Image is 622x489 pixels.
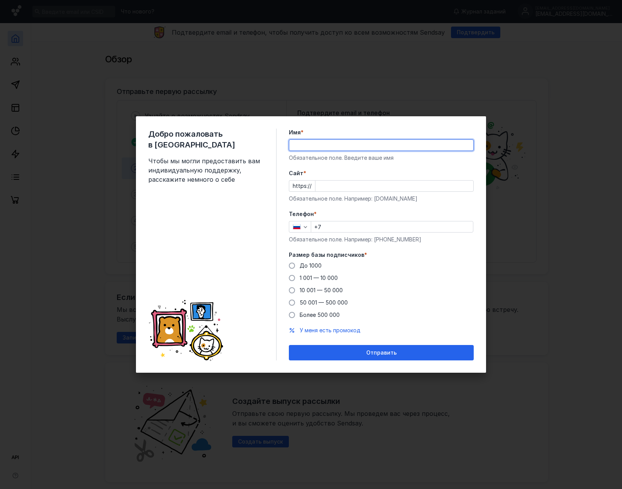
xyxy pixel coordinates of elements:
[300,327,360,334] button: У меня есть промокод
[366,350,397,356] span: Отправить
[300,275,338,281] span: 1 001 — 10 000
[289,129,301,136] span: Имя
[300,287,343,293] span: 10 001 — 50 000
[289,210,314,218] span: Телефон
[148,129,264,150] span: Добро пожаловать в [GEOGRAPHIC_DATA]
[289,154,474,162] div: Обязательное поле. Введите ваше имя
[300,327,360,333] span: У меня есть промокод
[300,311,340,318] span: Более 500 000
[289,251,364,259] span: Размер базы подписчиков
[289,345,474,360] button: Отправить
[300,299,348,306] span: 50 001 — 500 000
[289,195,474,203] div: Обязательное поле. Например: [DOMAIN_NAME]
[289,236,474,243] div: Обязательное поле. Например: [PHONE_NUMBER]
[148,156,264,184] span: Чтобы мы могли предоставить вам индивидуальную поддержку, расскажите немного о себе
[289,169,303,177] span: Cайт
[300,262,322,269] span: До 1000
